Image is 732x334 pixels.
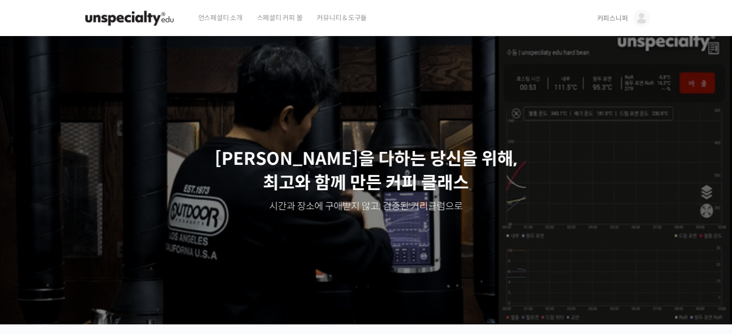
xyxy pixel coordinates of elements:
[10,147,723,196] p: [PERSON_NAME]을 다하는 당신을 위해, 최고와 함께 만든 커피 클래스
[10,200,723,213] p: 시간과 장소에 구애받지 않고, 검증된 커리큘럼으로
[597,14,628,23] span: 커피스니퍼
